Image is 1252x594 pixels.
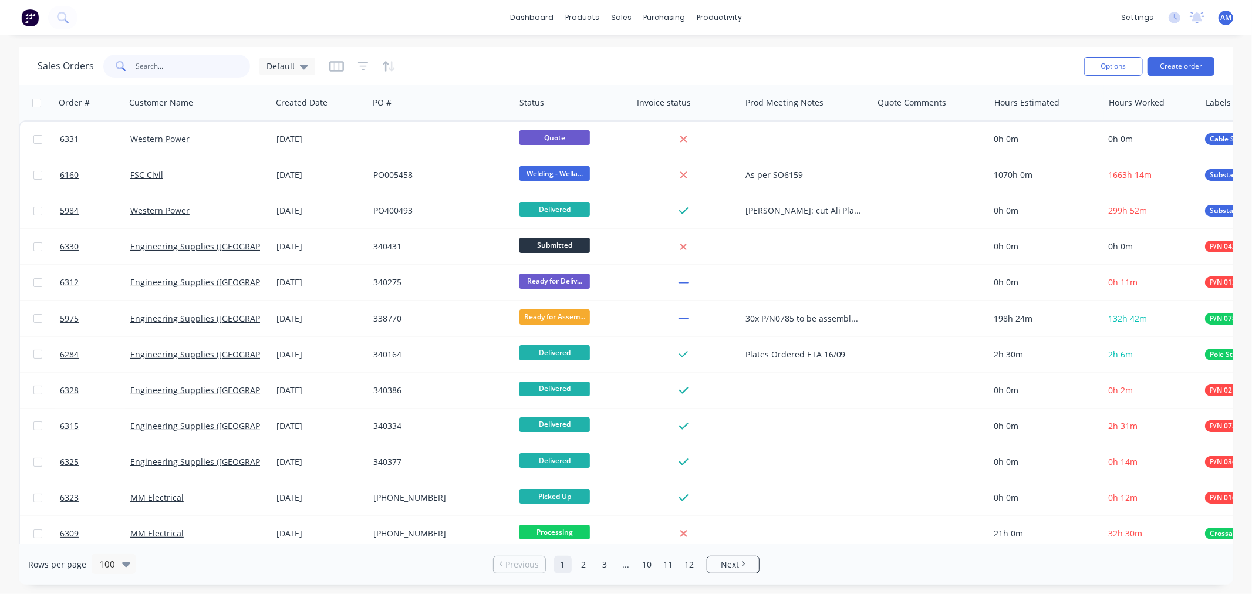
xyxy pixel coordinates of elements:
div: Hours Estimated [994,97,1059,109]
span: Quote [519,130,590,145]
a: 6312 [60,265,130,300]
span: Picked Up [519,489,590,504]
div: [PHONE_NUMBER] [373,492,504,504]
a: Next page [707,559,759,571]
div: 338770 [373,313,504,325]
div: 0h 0m [994,456,1094,468]
a: Page 12 [681,556,698,573]
div: 0h 0m [994,276,1094,288]
div: [DATE] [276,313,364,325]
img: Factory [21,9,39,26]
a: Jump forward [617,556,635,573]
a: 6328 [60,373,130,408]
span: Delivered [519,453,590,468]
a: Engineering Supplies ([GEOGRAPHIC_DATA]) Pty Ltd [130,456,331,467]
span: P/N 0785 [1210,313,1240,325]
span: P/N 0161 [1210,492,1240,504]
a: 6331 [60,122,130,157]
span: 1663h 14m [1108,169,1152,180]
div: Quote Comments [878,97,946,109]
div: Invoice status [637,97,691,109]
span: Rows per page [28,559,86,571]
span: 6325 [60,456,79,468]
div: settings [1115,9,1159,26]
a: 6160 [60,157,130,193]
span: 5975 [60,313,79,325]
div: [DATE] [276,169,364,181]
a: MM Electrical [130,492,184,503]
button: P/N 0161 [1205,492,1245,504]
span: 0h 11m [1108,276,1138,288]
span: Welding - Wella... [519,166,590,181]
span: 0h 2m [1108,384,1133,396]
span: 6315 [60,420,79,432]
span: Next [721,559,739,571]
div: Status [519,97,544,109]
span: 0h 14m [1108,456,1138,467]
span: 6331 [60,133,79,145]
a: 6315 [60,409,130,444]
span: 2h 6m [1108,349,1133,360]
span: AM [1220,12,1231,23]
span: 6328 [60,384,79,396]
span: Delivered [519,417,590,432]
div: 0h 0m [994,205,1094,217]
a: Previous page [494,559,545,571]
a: Page 10 [639,556,656,573]
span: Processing [519,525,590,539]
a: Western Power [130,205,190,216]
h1: Sales Orders [38,60,94,72]
div: PO005458 [373,169,504,181]
div: PO400493 [373,205,504,217]
div: productivity [691,9,748,26]
span: 6323 [60,492,79,504]
a: Page 3 [596,556,614,573]
a: 6284 [60,337,130,372]
div: 340334 [373,420,504,432]
a: 5975 [60,301,130,336]
div: Hours Worked [1109,97,1165,109]
a: Page 2 [575,556,593,573]
div: 30x P/N0785 to be assembled with P/N0802 P/N0802 Ready for assembly Phases ETA updated (11/08) to... [745,313,862,325]
span: 6160 [60,169,79,181]
div: [PHONE_NUMBER] [373,528,504,539]
span: Ready for Assem... [519,309,590,324]
span: P/N 0367 [1210,456,1240,468]
div: Plates Ordered ETA 16/09 [745,349,862,360]
span: Delivered [519,202,590,217]
a: FSC Civil [130,169,163,180]
div: 340377 [373,456,504,468]
span: Ready for Deliv... [519,274,590,288]
div: As per SO6159 [745,169,862,181]
div: [DATE] [276,420,364,432]
div: 0h 0m [994,492,1094,504]
div: PO # [373,97,392,109]
span: 0h 0m [1108,241,1133,252]
span: Submitted [519,238,590,252]
span: 6309 [60,528,79,539]
div: 340431 [373,241,504,252]
span: P/N 0428 [1210,241,1240,252]
div: sales [605,9,637,26]
button: Options [1084,57,1143,76]
div: [DATE] [276,205,364,217]
a: Engineering Supplies ([GEOGRAPHIC_DATA]) Pty Ltd [130,276,331,288]
span: Delivered [519,345,590,360]
button: P/N 0213 [1205,384,1245,396]
a: Engineering Supplies ([GEOGRAPHIC_DATA]) Pty Ltd [130,384,331,396]
div: 0h 0m [994,133,1094,145]
span: Default [266,60,295,72]
a: 6330 [60,229,130,264]
div: Customer Name [129,97,193,109]
span: Delivered [519,382,590,396]
span: 132h 42m [1108,313,1147,324]
a: Page 11 [660,556,677,573]
div: 0h 0m [994,420,1094,432]
div: [DATE] [276,241,364,252]
ul: Pagination [488,556,764,573]
span: 6330 [60,241,79,252]
input: Search... [136,55,251,78]
div: [DATE] [276,276,364,288]
span: P/N 0213 [1210,384,1240,396]
div: [DATE] [276,133,364,145]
